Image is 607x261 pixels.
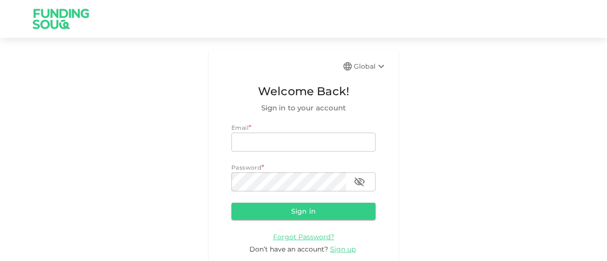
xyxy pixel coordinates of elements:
span: Forgot Password? [273,233,334,241]
span: Sign up [330,245,356,253]
input: password [231,172,346,191]
span: Password [231,164,261,171]
span: Sign in to your account [231,102,376,114]
input: email [231,133,376,152]
a: Forgot Password? [273,232,334,241]
div: Global [354,61,387,72]
span: Email [231,124,248,131]
button: Sign in [231,203,376,220]
span: Welcome Back! [231,82,376,100]
span: Don’t have an account? [249,245,328,253]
